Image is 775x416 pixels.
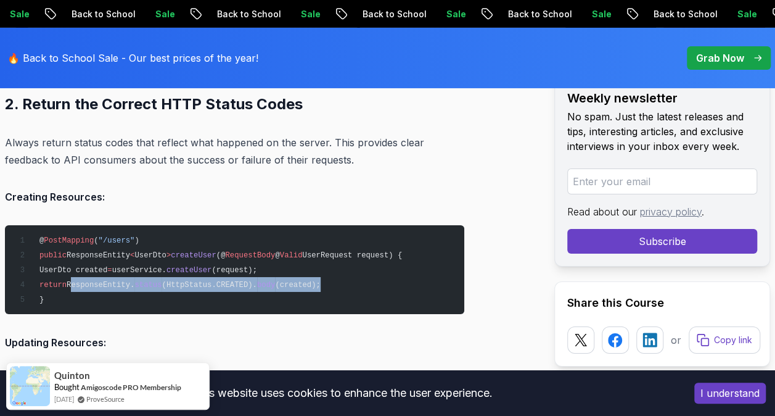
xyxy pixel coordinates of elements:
[39,236,44,245] span: @
[567,229,757,254] button: Subscribe
[10,366,50,406] img: provesource social proof notification image
[618,8,702,20] p: Back to School
[130,251,134,260] span: <
[162,281,256,289] span: (HttpStatus.CREATED).
[211,266,257,275] span: (request);
[67,281,134,289] span: ResponseEntity.
[134,236,139,245] span: )
[567,168,757,194] input: Enter your email
[166,266,212,275] span: createUser
[275,281,321,289] span: (created);
[120,8,159,20] p: Sale
[327,8,411,20] p: Back to School
[472,8,556,20] p: Back to School
[39,281,67,289] span: return
[7,51,258,65] p: 🔥 Back to School Sale - Our best prices of the year!
[54,370,90,381] span: Quinton
[181,8,265,20] p: Back to School
[39,251,67,260] span: public
[694,383,766,404] button: Accept cookies
[696,51,744,65] p: Grab Now
[67,251,130,260] span: ResponseEntity
[99,236,135,245] span: "/users"
[112,266,166,275] span: userService.
[166,251,171,260] span: >
[5,94,464,114] h2: 2. Return the Correct HTTP Status Codes
[134,251,166,260] span: UserDto
[302,251,402,260] span: UserRequest request) {
[36,8,120,20] p: Back to School
[567,89,757,107] h2: Weekly newsletter
[280,251,303,260] span: Valid
[39,266,107,275] span: UserDto created
[640,206,702,218] a: privacy policy
[225,251,275,260] span: RequestBody
[257,281,275,289] span: body
[134,281,162,289] span: status
[54,394,74,404] span: [DATE]
[5,191,105,203] strong: Creating Resources:
[671,333,681,347] p: or
[54,382,80,392] span: Bought
[216,251,226,260] span: (@
[81,383,181,392] a: Amigoscode PRO Membership
[107,266,112,275] span: =
[567,204,757,219] p: Read about our .
[44,236,94,245] span: PostMapping
[86,394,125,404] a: ProveSource
[5,336,106,349] strong: Updating Resources:
[567,294,757,312] h2: Share this Course
[5,134,464,168] p: Always return status codes that reflect what happened on the server. This provides clear feedback...
[9,380,676,407] div: This website uses cookies to enhance the user experience.
[94,236,98,245] span: (
[411,8,450,20] p: Sale
[702,8,741,20] p: Sale
[714,334,752,346] p: Copy link
[567,109,757,154] p: No spam. Just the latest releases and tips, interesting articles, and exclusive interviews in you...
[556,8,596,20] p: Sale
[265,8,305,20] p: Sale
[39,296,44,304] span: }
[689,327,760,354] button: Copy link
[171,251,216,260] span: createUser
[275,251,279,260] span: @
